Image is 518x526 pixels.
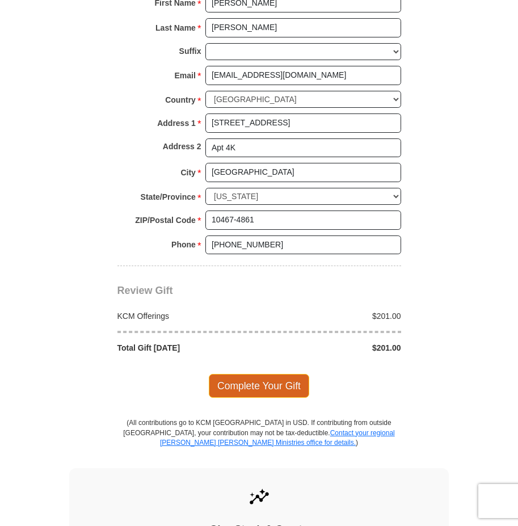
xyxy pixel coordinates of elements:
img: give-by-stock.svg [247,485,271,509]
a: Contact your regional [PERSON_NAME] [PERSON_NAME] Ministries office for details. [160,429,395,447]
strong: Suffix [179,43,201,59]
div: KCM Offerings [111,310,259,322]
strong: Last Name [155,20,196,36]
span: Review Gift [117,285,173,296]
strong: Address 1 [157,115,196,131]
strong: Email [175,68,196,83]
strong: State/Province [141,189,196,205]
p: (All contributions go to KCM [GEOGRAPHIC_DATA] in USD. If contributing from outside [GEOGRAPHIC_D... [123,418,395,468]
strong: ZIP/Postal Code [135,212,196,228]
strong: Country [165,92,196,108]
div: $201.00 [259,342,407,354]
div: Total Gift [DATE] [111,342,259,354]
strong: Phone [171,237,196,253]
span: Complete Your Gift [209,374,309,398]
div: $201.00 [259,310,407,322]
strong: City [180,165,195,180]
strong: Address 2 [163,138,201,154]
